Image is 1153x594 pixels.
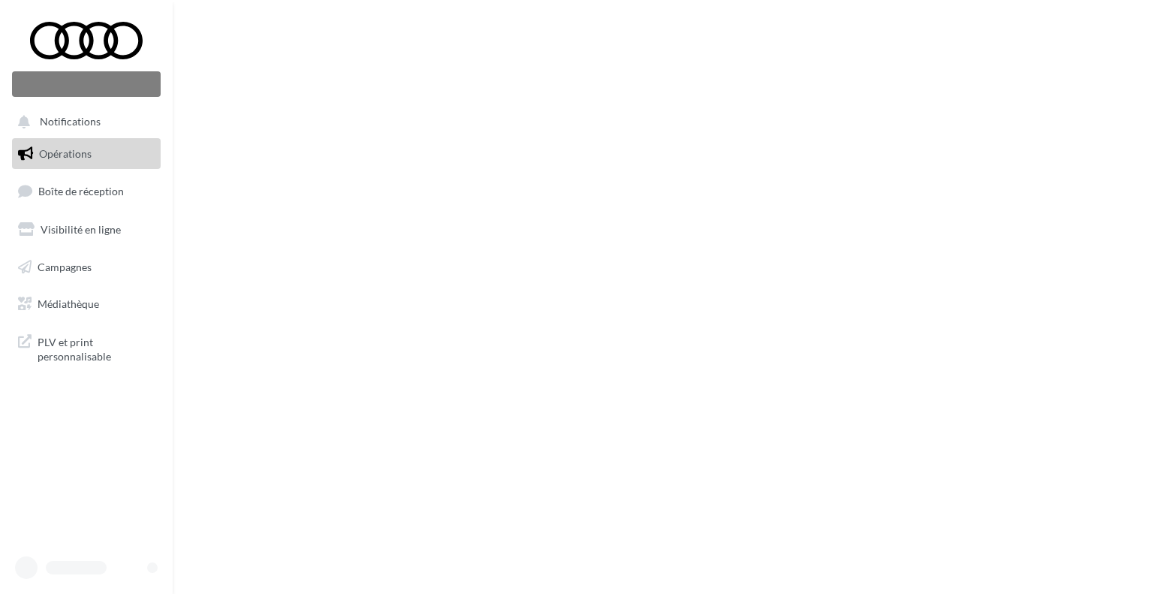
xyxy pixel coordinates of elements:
a: PLV et print personnalisable [9,326,164,370]
a: Visibilité en ligne [9,214,164,246]
span: PLV et print personnalisable [38,332,155,364]
span: Boîte de réception [38,185,124,197]
a: Campagnes [9,252,164,283]
span: Notifications [40,116,101,128]
span: Médiathèque [38,297,99,310]
a: Opérations [9,138,164,170]
span: Visibilité en ligne [41,223,121,236]
a: Médiathèque [9,288,164,320]
a: Boîte de réception [9,175,164,207]
span: Opérations [39,147,92,160]
span: Campagnes [38,260,92,273]
div: Nouvelle campagne [12,71,161,97]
